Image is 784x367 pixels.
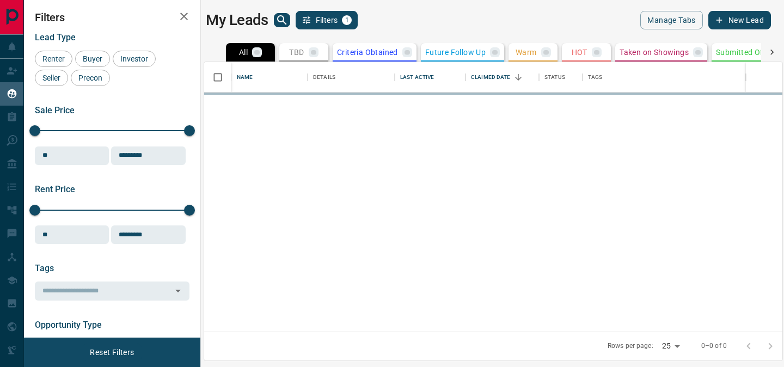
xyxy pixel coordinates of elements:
button: Filters1 [296,11,358,29]
div: Name [237,62,253,93]
span: Buyer [79,54,106,63]
span: Precon [75,74,106,82]
p: 0–0 of 0 [701,341,727,351]
span: Opportunity Type [35,320,102,330]
p: Rows per page: [608,341,653,351]
div: 25 [658,338,684,354]
button: Sort [511,70,526,85]
span: Rent Price [35,184,75,194]
button: Open [170,283,186,298]
div: Status [544,62,565,93]
span: Sale Price [35,105,75,115]
p: Submitted Offer [716,48,773,56]
div: Name [231,62,308,93]
button: New Lead [708,11,771,29]
div: Details [313,62,335,93]
div: Renter [35,51,72,67]
div: Claimed Date [465,62,539,93]
p: HOT [572,48,587,56]
div: Details [308,62,395,93]
button: Manage Tabs [640,11,702,29]
span: Lead Type [35,32,76,42]
div: Claimed Date [471,62,511,93]
span: Tags [35,263,54,273]
p: Warm [516,48,537,56]
p: All [239,48,248,56]
button: search button [274,13,290,27]
div: Precon [71,70,110,86]
p: TBD [289,48,304,56]
div: Tags [588,62,603,93]
div: Last Active [400,62,434,93]
h2: Filters [35,11,189,24]
p: Future Follow Up [425,48,486,56]
p: Taken on Showings [620,48,689,56]
button: Reset Filters [83,343,141,362]
div: Seller [35,70,68,86]
span: Investor [117,54,152,63]
span: Renter [39,54,69,63]
div: Investor [113,51,156,67]
p: Criteria Obtained [337,48,398,56]
div: Tags [583,62,746,93]
span: 1 [343,16,351,24]
h1: My Leads [206,11,268,29]
div: Last Active [395,62,465,93]
span: Seller [39,74,64,82]
div: Buyer [75,51,110,67]
div: Status [539,62,583,93]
